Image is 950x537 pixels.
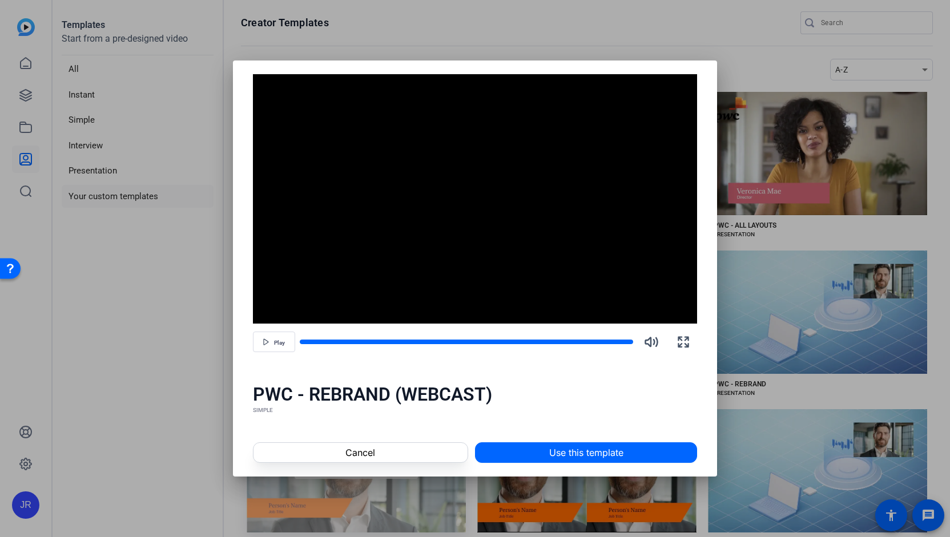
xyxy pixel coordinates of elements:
span: Use this template [549,446,623,459]
div: PWC - REBRAND (WEBCAST) [253,383,698,406]
div: SIMPLE [253,406,698,415]
button: Cancel [253,442,468,463]
button: Use this template [475,442,697,463]
button: Play [253,332,295,352]
button: Fullscreen [670,328,697,356]
button: Mute [638,328,665,356]
span: Cancel [345,446,375,459]
span: Play [274,340,285,346]
div: Video Player [253,74,698,324]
